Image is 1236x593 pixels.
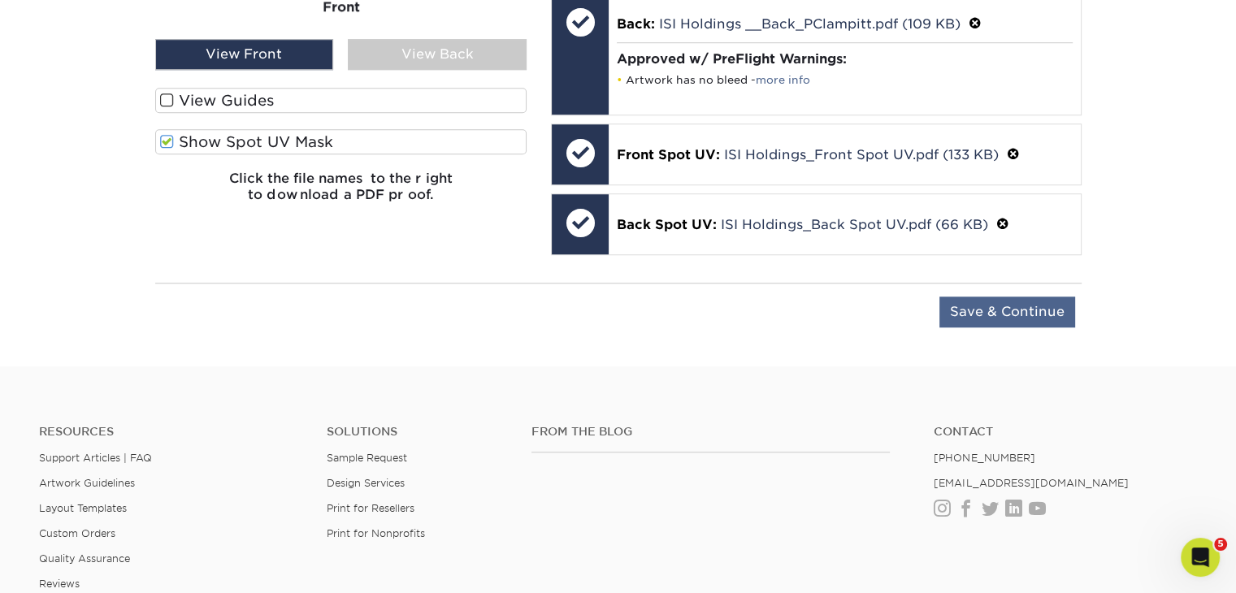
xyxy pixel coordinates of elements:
div: View Front [155,39,334,70]
h6: Click the file names to the right to download a PDF proof. [155,171,527,214]
a: ISI Holdings __Back_PClampitt.pdf (109 KB) [659,16,961,32]
iframe: Intercom live chat [1181,538,1220,577]
a: [EMAIL_ADDRESS][DOMAIN_NAME] [934,477,1128,489]
input: Save & Continue [939,296,1075,327]
div: View Back [348,39,527,70]
h4: Approved w/ PreFlight Warnings: [617,51,1073,67]
a: more info [756,74,810,86]
a: Contact [934,425,1197,439]
a: ISI Holdings_Front Spot UV.pdf (133 KB) [724,147,999,162]
a: Custom Orders [39,527,115,539]
span: Back Spot UV: [617,217,717,232]
h4: Solutions [327,425,508,439]
a: Print for Resellers [327,502,414,514]
h4: Resources [39,425,302,439]
a: Artwork Guidelines [39,477,135,489]
a: Print for Nonprofits [327,527,425,539]
span: Back: [617,16,655,32]
a: Design Services [327,477,405,489]
label: Show Spot UV Mask [155,129,527,154]
label: View Guides [155,88,527,113]
span: 5 [1214,538,1227,551]
a: Support Articles | FAQ [39,452,152,464]
span: Front Spot UV: [617,147,720,162]
a: Layout Templates [39,502,127,514]
a: [PHONE_NUMBER] [934,452,1034,464]
a: ISI Holdings_Back Spot UV.pdf (66 KB) [721,217,988,232]
a: Sample Request [327,452,407,464]
li: Artwork has no bleed - [617,73,1073,87]
h4: From the Blog [531,425,890,439]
